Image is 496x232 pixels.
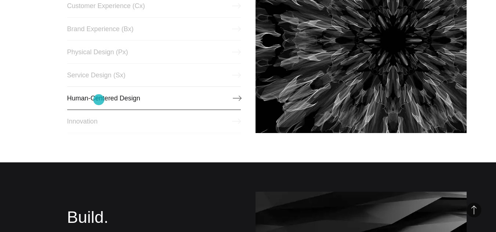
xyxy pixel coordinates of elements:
button: Back to Top [467,203,481,217]
a: Human-Centered Design [67,86,241,110]
a: Physical Design (Px) [67,40,241,64]
a: Service Design (Sx) [67,63,241,87]
a: Innovation [67,110,241,133]
a: Brand Experience (Bx) [67,17,241,41]
h2: Build. [67,206,241,228]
